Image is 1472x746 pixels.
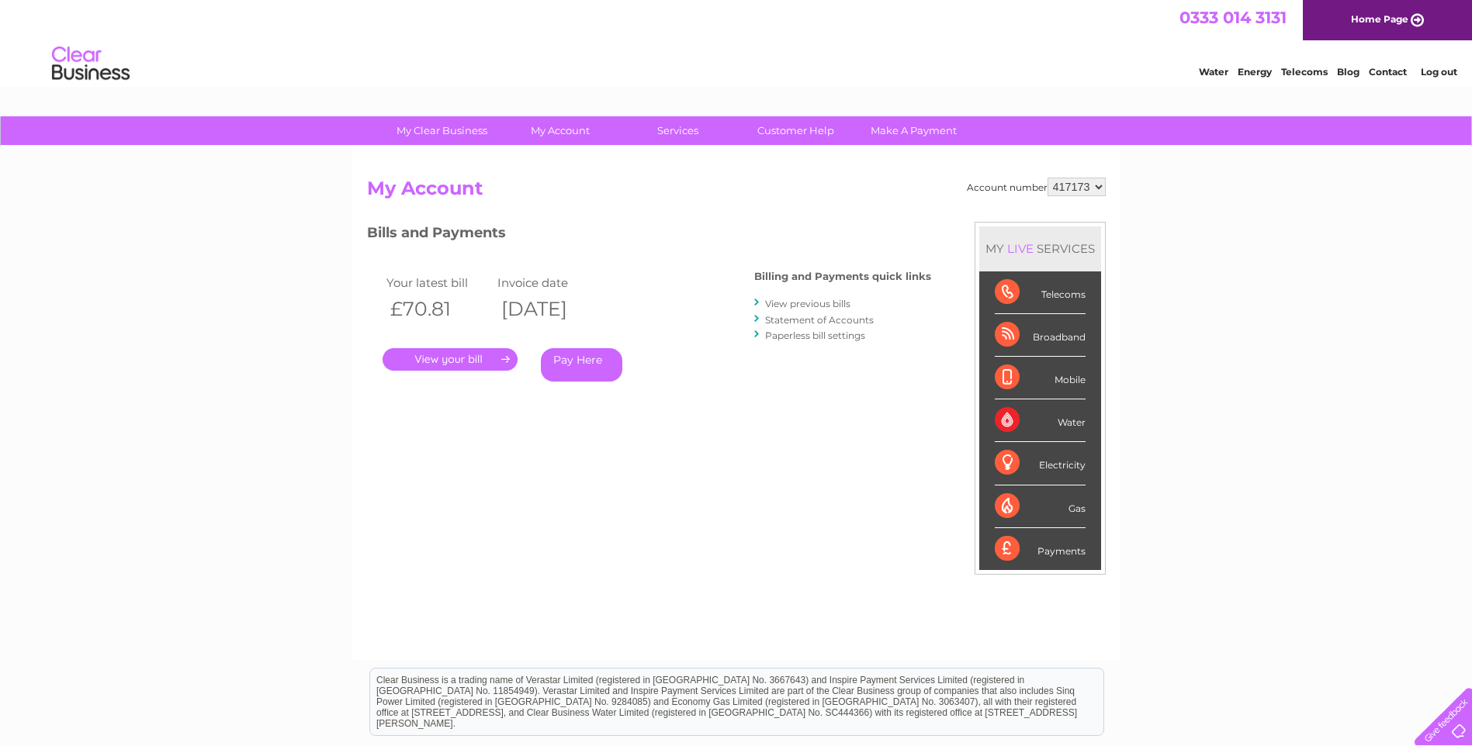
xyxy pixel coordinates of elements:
[383,272,494,293] td: Your latest bill
[850,116,978,145] a: Make A Payment
[765,314,874,326] a: Statement of Accounts
[378,116,506,145] a: My Clear Business
[995,442,1086,485] div: Electricity
[765,330,865,341] a: Paperless bill settings
[995,314,1086,357] div: Broadband
[1369,66,1407,78] a: Contact
[1179,8,1287,27] a: 0333 014 3131
[995,357,1086,399] div: Mobile
[967,178,1106,196] div: Account number
[614,116,742,145] a: Services
[754,271,931,282] h4: Billing and Payments quick links
[732,116,860,145] a: Customer Help
[494,293,605,325] th: [DATE]
[370,9,1103,75] div: Clear Business is a trading name of Verastar Limited (registered in [GEOGRAPHIC_DATA] No. 3667643...
[367,222,931,249] h3: Bills and Payments
[995,528,1086,570] div: Payments
[765,298,850,309] a: View previous bills
[541,348,622,382] a: Pay Here
[383,293,494,325] th: £70.81
[367,178,1106,207] h2: My Account
[1337,66,1359,78] a: Blog
[494,272,605,293] td: Invoice date
[51,40,130,88] img: logo.png
[995,485,1086,528] div: Gas
[979,226,1101,271] div: MY SERVICES
[1199,66,1228,78] a: Water
[1281,66,1328,78] a: Telecoms
[383,348,518,371] a: .
[1238,66,1272,78] a: Energy
[1004,241,1037,256] div: LIVE
[995,271,1086,314] div: Telecoms
[1421,66,1457,78] a: Log out
[496,116,624,145] a: My Account
[995,399,1086,442] div: Water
